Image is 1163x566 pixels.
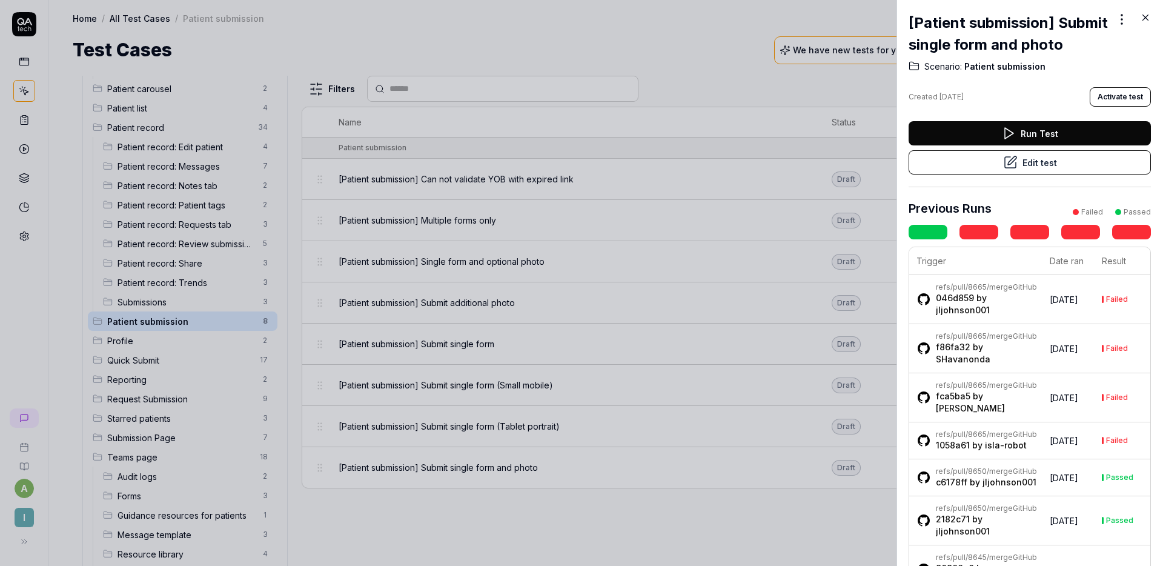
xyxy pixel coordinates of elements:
[936,341,1038,365] div: by
[909,121,1151,145] button: Run Test
[909,12,1112,56] h2: [Patient submission] Submit single form and photo
[1050,344,1078,354] time: [DATE]
[939,92,964,101] time: [DATE]
[1090,87,1151,107] button: Activate test
[1081,207,1103,218] div: Failed
[1106,345,1128,352] div: Failed
[936,440,970,450] a: 1058a61
[936,476,1037,488] div: by
[982,477,1036,487] a: jljohnson001
[1106,517,1133,524] div: Passed
[1106,296,1128,303] div: Failed
[936,282,1013,291] a: refs/pull/8665/merge
[936,331,1013,341] a: refs/pull/8665/merge
[936,391,970,401] a: fca5ba5
[1106,474,1133,481] div: Passed
[936,354,990,364] a: SHavanonda
[936,430,1013,439] a: refs/pull/8665/merge
[936,293,974,303] a: 046d859
[936,467,1037,476] div: GitHub
[936,477,967,487] a: c6178ff
[1124,207,1151,218] div: Passed
[936,292,1038,316] div: by
[1106,437,1128,444] div: Failed
[936,305,990,315] a: jljohnson001
[1050,436,1078,446] time: [DATE]
[936,504,1013,513] a: refs/pull/8650/merge
[936,430,1037,439] div: GitHub
[936,526,990,536] a: jljohnson001
[936,504,1038,513] div: GitHub
[1095,247,1151,275] th: Result
[909,247,1042,275] th: Trigger
[936,467,1013,476] a: refs/pull/8650/merge
[1106,394,1128,401] div: Failed
[936,390,1038,415] div: by
[936,553,1038,562] div: GitHub
[909,92,964,102] div: Created
[936,439,1037,451] div: by
[909,150,1151,175] button: Edit test
[936,381,1038,390] div: GitHub
[962,61,1045,73] span: Patient submission
[936,403,1005,413] a: [PERSON_NAME]
[985,440,1027,450] a: isla-robot
[1050,473,1078,483] time: [DATE]
[1042,247,1095,275] th: Date ran
[909,199,992,218] h3: Previous Runs
[936,331,1038,341] div: GitHub
[936,514,970,524] a: 2182c71
[936,282,1038,292] div: GitHub
[936,381,1013,390] a: refs/pull/8665/merge
[1050,295,1078,305] time: [DATE]
[1050,516,1078,526] time: [DATE]
[1050,393,1078,403] time: [DATE]
[936,553,1013,562] a: refs/pull/8645/merge
[936,342,970,352] a: f86fa32
[936,513,1038,538] div: by
[924,61,962,73] span: Scenario:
